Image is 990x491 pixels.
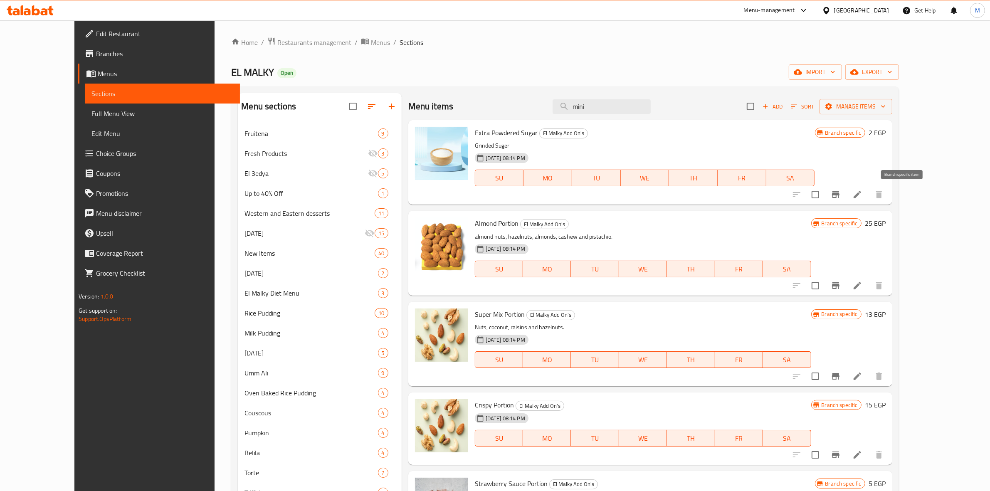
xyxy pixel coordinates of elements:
button: SU [475,261,523,277]
div: Open [277,68,296,78]
span: MO [526,432,568,444]
span: Almond Portion [475,217,518,229]
span: TU [575,172,617,184]
span: TU [574,263,615,275]
div: Pumpkin4 [238,423,401,443]
span: WE [624,172,666,184]
div: Pumpkin [244,428,378,438]
div: Milk Pudding [244,328,378,338]
span: 3 [378,289,388,297]
span: Manage items [826,101,886,112]
div: El Malky Add On's [549,479,598,489]
span: 3 [378,150,388,158]
a: Home [231,37,258,47]
span: Branch specific [822,480,865,488]
span: FR [721,172,763,184]
button: WE [621,170,669,186]
span: Sort sections [362,96,382,116]
span: Branch specific [818,401,861,409]
span: SA [766,263,807,275]
img: Crispy Portion [415,399,468,452]
button: TH [667,430,715,447]
a: Edit Restaurant [78,24,240,44]
img: Almond Portion [415,217,468,271]
span: M [975,6,980,15]
p: Nuts, coconut, raisins and hazelnuts. [475,322,811,333]
div: [DATE]15 [238,223,401,243]
span: MO [526,263,568,275]
span: 2 [378,269,388,277]
span: El Malky Add On's [550,479,597,489]
button: SU [475,170,524,186]
span: Fresh Products [244,148,368,158]
a: Menus [78,64,240,84]
div: Rice Pudding [244,308,375,318]
div: New Items40 [238,243,401,263]
div: El Malky Diet Menu3 [238,283,401,303]
span: 15 [375,229,388,237]
span: Branch specific [818,310,861,318]
div: Oven Baked Rice Pudding4 [238,383,401,403]
span: FR [718,432,760,444]
a: Full Menu View [85,104,240,123]
span: Menus [371,37,390,47]
p: Grinded Suger [475,141,815,151]
h6: 13 EGP [865,308,886,320]
div: Couscous [244,408,378,418]
span: Menus [98,69,233,79]
span: Add item [759,100,786,113]
span: Coupons [96,168,233,178]
span: TH [670,432,711,444]
a: Sections [85,84,240,104]
a: Edit menu item [852,450,862,460]
div: [GEOGRAPHIC_DATA] [834,6,889,15]
span: Select to update [807,186,824,203]
span: 40 [375,249,388,257]
button: export [845,64,899,80]
div: Ramadan [244,228,365,238]
button: TH [669,170,718,186]
div: 100 Years Ago [244,268,378,278]
span: [DATE] 08:14 PM [482,154,528,162]
button: SU [475,430,523,447]
span: Fruitena [244,128,378,138]
div: items [378,328,388,338]
span: TU [574,354,615,366]
span: TU [574,432,615,444]
span: SU [479,172,521,184]
div: Torte [244,468,378,478]
a: Upsell [78,223,240,243]
span: Restaurants management [277,37,351,47]
span: Select to update [807,277,824,294]
svg: Inactive section [368,168,378,178]
div: Fresh Products3 [238,143,401,163]
button: delete [869,445,889,465]
li: / [355,37,358,47]
span: El Malky Add On's [516,401,564,411]
h6: 5 EGP [869,478,886,489]
a: Edit menu item [852,190,862,200]
button: import [789,64,842,80]
img: Extra Powdered Sugar [415,127,468,180]
div: Belila [244,448,378,458]
span: SU [479,432,520,444]
a: Restaurants management [267,37,351,48]
span: Select to update [807,368,824,385]
span: Choice Groups [96,148,233,158]
a: Promotions [78,183,240,203]
span: Select all sections [344,98,362,115]
span: SU [479,263,520,275]
button: delete [869,185,889,205]
span: TH [670,263,711,275]
span: 7 [378,469,388,477]
h6: 15 EGP [865,399,886,411]
span: New Items [244,248,375,258]
div: items [378,128,388,138]
button: FR [715,261,763,277]
span: WE [622,432,664,444]
span: Grocery Checklist [96,268,233,278]
a: Menus [361,37,390,48]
